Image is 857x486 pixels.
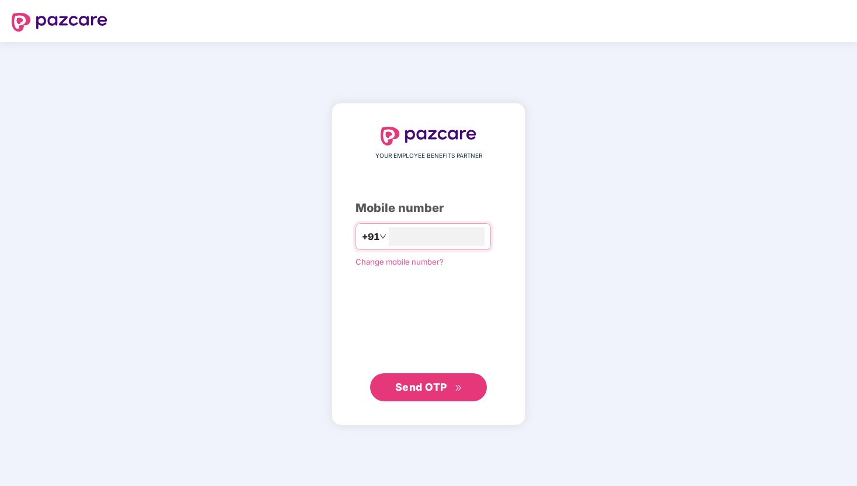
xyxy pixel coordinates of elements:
[362,230,379,244] span: +91
[395,381,447,393] span: Send OTP
[370,373,487,401] button: Send OTPdouble-right
[375,151,482,161] span: YOUR EMPLOYEE BENEFITS PARTNER
[379,233,386,240] span: down
[356,257,444,266] a: Change mobile number?
[356,199,501,217] div: Mobile number
[455,384,462,392] span: double-right
[12,13,107,32] img: logo
[381,127,476,145] img: logo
